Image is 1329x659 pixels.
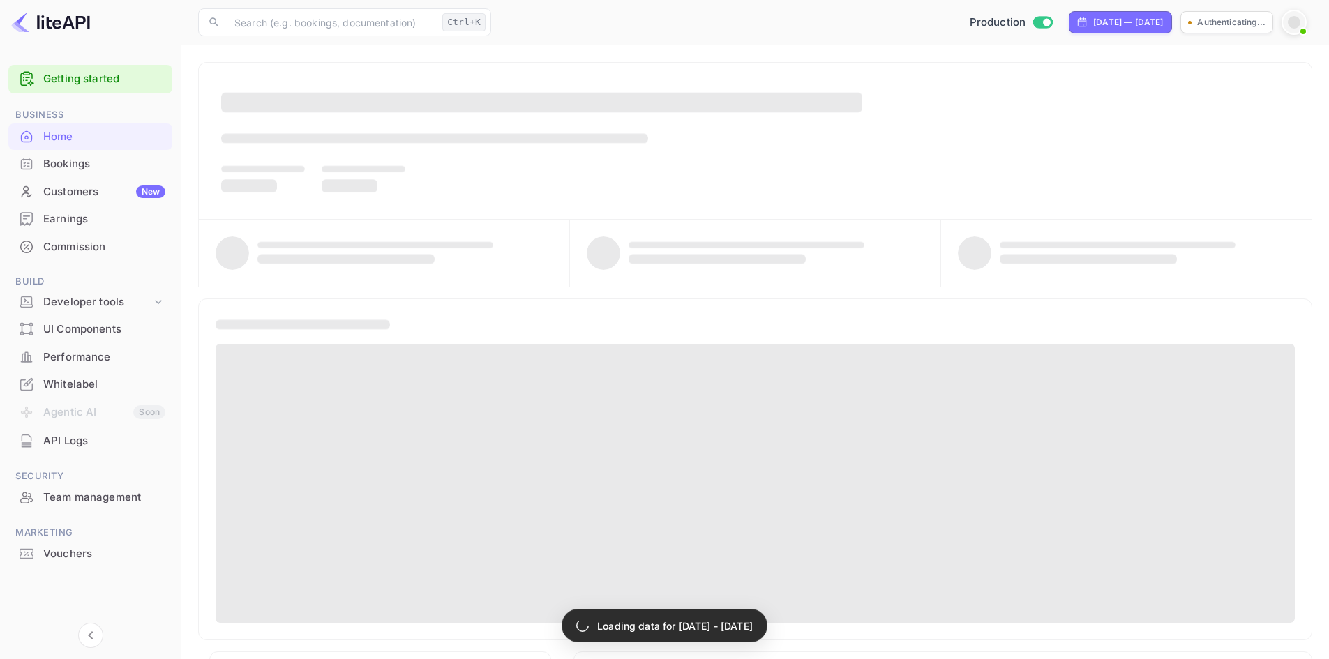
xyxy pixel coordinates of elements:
[1093,16,1163,29] div: [DATE] — [DATE]
[136,185,165,198] div: New
[43,239,165,255] div: Commission
[78,623,103,648] button: Collapse navigation
[43,294,151,310] div: Developer tools
[8,290,172,315] div: Developer tools
[8,484,172,510] a: Team management
[8,206,172,233] div: Earnings
[43,490,165,506] div: Team management
[8,179,172,204] a: CustomersNew
[11,11,90,33] img: LiteAPI logo
[43,156,165,172] div: Bookings
[43,211,165,227] div: Earnings
[8,107,172,123] span: Business
[8,274,172,289] span: Build
[597,619,753,633] p: Loading data for [DATE] - [DATE]
[8,234,172,261] div: Commission
[43,349,165,365] div: Performance
[8,206,172,232] a: Earnings
[8,540,172,566] a: Vouchers
[43,546,165,562] div: Vouchers
[8,427,172,455] div: API Logs
[8,316,172,342] a: UI Components
[8,427,172,453] a: API Logs
[1069,11,1172,33] div: Click to change the date range period
[43,71,165,87] a: Getting started
[8,344,172,371] div: Performance
[8,151,172,176] a: Bookings
[442,13,486,31] div: Ctrl+K
[8,65,172,93] div: Getting started
[43,321,165,338] div: UI Components
[8,371,172,397] a: Whitelabel
[43,184,165,200] div: Customers
[226,8,437,36] input: Search (e.g. bookings, documentation)
[43,129,165,145] div: Home
[1197,16,1266,29] p: Authenticating...
[8,123,172,149] a: Home
[964,15,1058,31] div: Switch to Sandbox mode
[8,540,172,568] div: Vouchers
[8,371,172,398] div: Whitelabel
[8,234,172,259] a: Commission
[8,151,172,178] div: Bookings
[8,469,172,484] span: Security
[8,525,172,540] span: Marketing
[8,123,172,151] div: Home
[43,433,165,449] div: API Logs
[970,15,1026,31] span: Production
[8,316,172,343] div: UI Components
[43,377,165,393] div: Whitelabel
[8,179,172,206] div: CustomersNew
[8,344,172,370] a: Performance
[8,484,172,511] div: Team management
